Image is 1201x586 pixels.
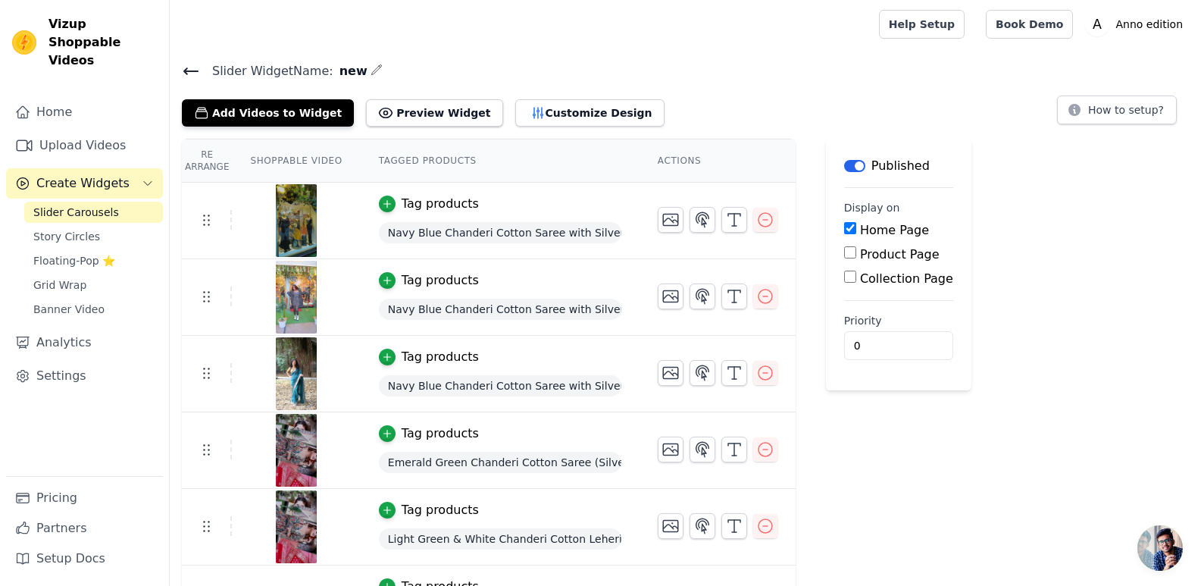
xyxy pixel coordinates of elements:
[182,99,354,127] button: Add Videos to Widget
[379,501,479,519] button: Tag products
[6,544,163,574] a: Setup Docs
[275,184,317,257] img: vizup-images-774a.png
[333,62,367,80] span: new
[6,513,163,544] a: Partners
[379,425,479,443] button: Tag products
[232,139,360,183] th: Shoppable Video
[182,139,232,183] th: Re Arrange
[275,490,317,563] img: vizup-images-ed66.png
[379,528,621,550] span: Light Green & White Chanderi Cotton Leheriya Saree
[36,174,130,193] span: Create Widgets
[658,513,683,539] button: Change Thumbnail
[1137,525,1183,571] div: Open chat
[379,222,621,243] span: Navy Blue Chanderi Cotton Saree with Silver Zari Block Design
[402,425,479,443] div: Tag products
[48,15,157,70] span: Vizup Shoppable Videos
[640,139,796,183] th: Actions
[860,223,929,237] label: Home Page
[24,250,163,271] a: Floating-Pop ⭐
[379,299,621,320] span: Navy Blue Chanderi Cotton Saree with Silver Zari Block Design
[860,247,940,262] label: Product Page
[871,157,930,175] p: Published
[402,271,479,290] div: Tag products
[379,195,479,213] button: Tag products
[200,62,333,80] span: Slider Widget Name:
[379,271,479,290] button: Tag products
[658,207,683,233] button: Change Thumbnail
[658,360,683,386] button: Change Thumbnail
[879,10,965,39] a: Help Setup
[371,61,383,81] div: Edit Name
[24,299,163,320] a: Banner Video
[33,253,115,268] span: Floating-Pop ⭐
[24,226,163,247] a: Story Circles
[275,414,317,487] img: vizup-images-838e.png
[24,202,163,223] a: Slider Carousels
[860,271,953,286] label: Collection Page
[402,501,479,519] div: Tag products
[361,139,640,183] th: Tagged Products
[275,261,317,334] img: vizup-images-659f.png
[402,348,479,366] div: Tag products
[12,30,36,55] img: Vizup
[33,229,100,244] span: Story Circles
[366,99,502,127] button: Preview Widget
[33,302,105,317] span: Banner Video
[1057,96,1177,124] button: How to setup?
[515,99,665,127] button: Customize Design
[6,97,163,127] a: Home
[6,327,163,358] a: Analytics
[6,483,163,513] a: Pricing
[986,10,1073,39] a: Book Demo
[379,348,479,366] button: Tag products
[402,195,479,213] div: Tag products
[1093,17,1102,32] text: A
[379,452,621,473] span: Emerald Green Chanderi Cotton Saree (Silver Zari Block Design)
[1085,11,1189,38] button: A Anno edition
[33,205,119,220] span: Slider Carousels
[6,361,163,391] a: Settings
[6,168,163,199] button: Create Widgets
[844,313,953,328] label: Priority
[275,337,317,410] img: vizup-images-e83e.png
[844,200,900,215] legend: Display on
[1109,11,1189,38] p: Anno edition
[6,130,163,161] a: Upload Videos
[658,437,683,462] button: Change Thumbnail
[658,284,683,309] button: Change Thumbnail
[24,274,163,296] a: Grid Wrap
[33,277,86,293] span: Grid Wrap
[1057,106,1177,121] a: How to setup?
[379,375,621,396] span: Navy Blue Chanderi Cotton Saree with Silver Zari Block Design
